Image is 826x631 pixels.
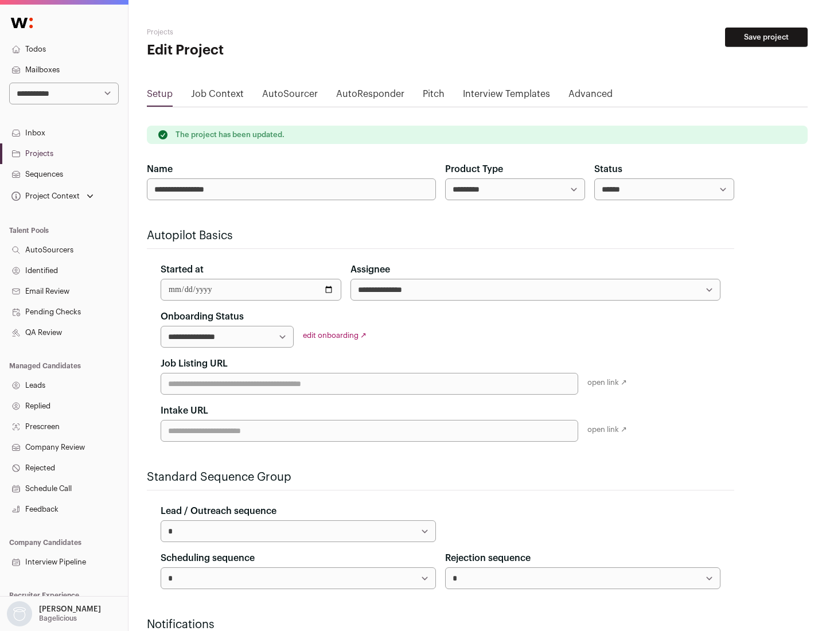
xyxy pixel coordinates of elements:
label: Assignee [350,263,390,276]
label: Intake URL [161,404,208,418]
label: Job Listing URL [161,357,228,371]
label: Status [594,162,622,176]
label: Scheduling sequence [161,551,255,565]
a: Advanced [568,87,613,106]
a: Pitch [423,87,445,106]
a: AutoSourcer [262,87,318,106]
a: edit onboarding ↗ [303,332,367,339]
a: Job Context [191,87,244,106]
label: Rejection sequence [445,551,531,565]
h2: Autopilot Basics [147,228,734,244]
a: Setup [147,87,173,106]
label: Name [147,162,173,176]
p: [PERSON_NAME] [39,605,101,614]
label: Product Type [445,162,503,176]
a: AutoResponder [336,87,404,106]
button: Open dropdown [5,601,103,626]
img: nopic.png [7,601,32,626]
div: Project Context [9,192,80,201]
label: Onboarding Status [161,310,244,324]
h1: Edit Project [147,41,367,60]
label: Lead / Outreach sequence [161,504,276,518]
h2: Projects [147,28,367,37]
button: Open dropdown [9,188,96,204]
label: Started at [161,263,204,276]
p: Bagelicious [39,614,77,623]
button: Save project [725,28,808,47]
p: The project has been updated. [176,130,285,139]
a: Interview Templates [463,87,550,106]
h2: Standard Sequence Group [147,469,734,485]
img: Wellfound [5,11,39,34]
